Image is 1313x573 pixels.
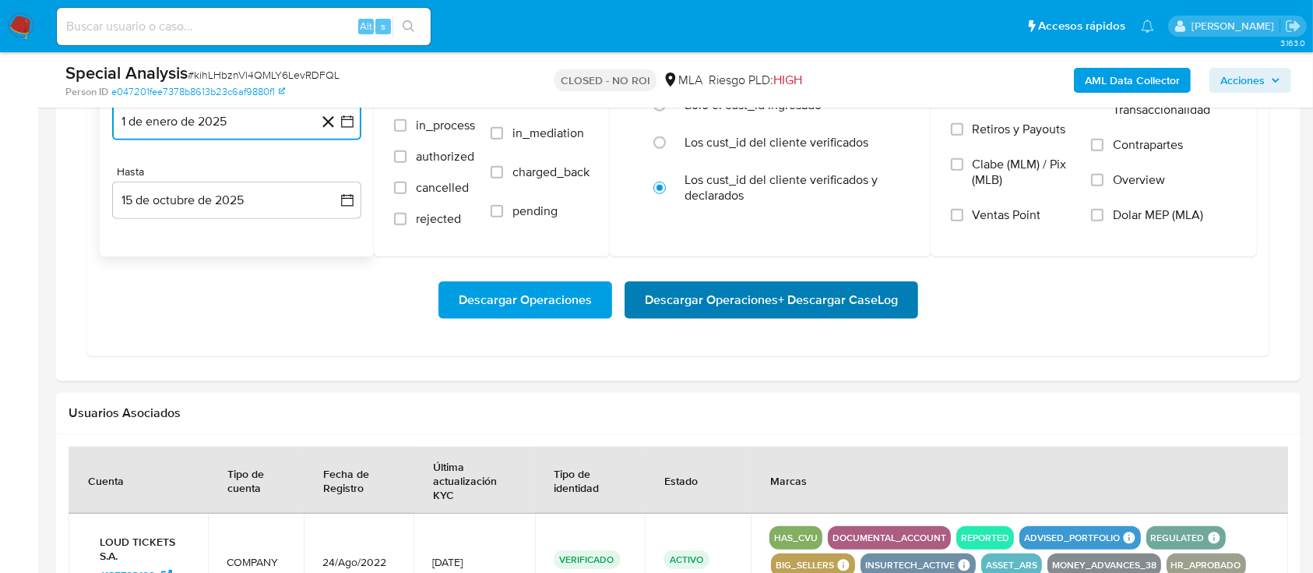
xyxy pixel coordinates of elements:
button: Acciones [1209,68,1291,93]
h2: Usuarios Asociados [69,405,1288,421]
b: Person ID [65,85,108,99]
span: Riesgo PLD: [709,72,802,89]
a: e047201fee7378b8613b23c6af9880f1 [111,85,285,99]
p: ezequiel.castrillon@mercadolibre.com [1192,19,1280,34]
a: Salir [1285,18,1301,34]
b: AML Data Collector [1085,68,1180,93]
span: s [381,19,385,34]
span: # kihLHbznVl4QMLY6LevRDFQL [188,67,340,83]
p: CLOSED - NO ROI [554,69,656,91]
span: Alt [360,19,372,34]
input: Buscar usuario o caso... [57,16,431,37]
span: 3.163.0 [1280,37,1305,49]
button: AML Data Collector [1074,68,1191,93]
button: search-icon [392,16,424,37]
a: Notificaciones [1141,19,1154,33]
div: MLA [663,72,702,89]
b: Special Analysis [65,60,188,85]
span: HIGH [773,71,802,89]
span: Acciones [1220,68,1265,93]
span: Accesos rápidos [1038,18,1125,34]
